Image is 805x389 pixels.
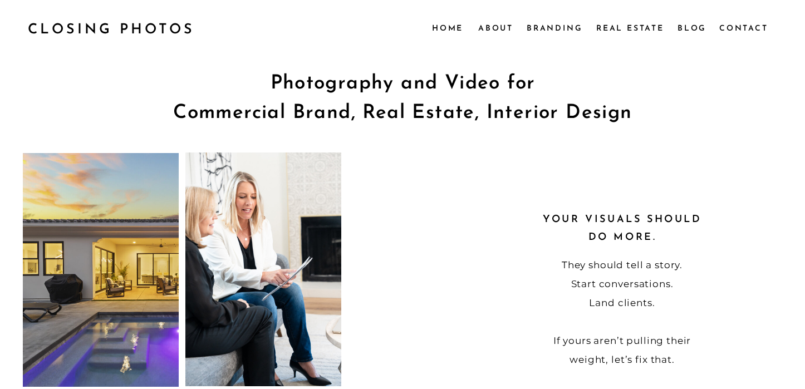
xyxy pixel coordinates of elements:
a: About [478,22,512,34]
h2: Your visuals should do more. [541,211,704,245]
p: They should tell a story. Start conversations. Land clients. If yours aren’t pulling their weight... [536,255,708,377]
a: CLOSING PHOTOS [28,17,205,38]
a: Branding [527,22,583,34]
a: Contact [719,22,767,34]
h1: Photography and Video for Commercial Brand, Real Estate, Interior Design [68,70,737,131]
a: Real Estate [596,22,666,34]
a: Blog [678,22,708,34]
a: Home [432,22,463,34]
